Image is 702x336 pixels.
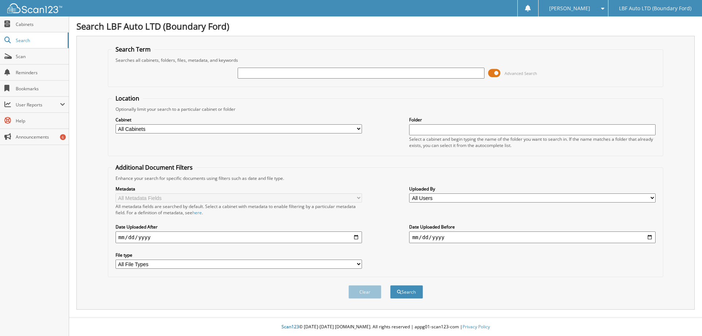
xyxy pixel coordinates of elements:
[282,324,299,330] span: Scan123
[409,231,656,243] input: end
[112,175,660,181] div: Enhance your search for specific documents using filters such as date and file type.
[60,134,66,140] div: 6
[16,37,64,44] span: Search
[16,86,65,92] span: Bookmarks
[348,285,381,299] button: Clear
[76,20,695,32] h1: Search LBF Auto LTD (Boundary Ford)
[116,224,362,230] label: Date Uploaded After
[16,134,65,140] span: Announcements
[116,186,362,192] label: Metadata
[112,94,143,102] legend: Location
[116,203,362,216] div: All metadata fields are searched by default. Select a cabinet with metadata to enable filtering b...
[390,285,423,299] button: Search
[505,71,537,76] span: Advanced Search
[409,117,656,123] label: Folder
[112,106,660,112] div: Optionally limit your search to a particular cabinet or folder
[116,252,362,258] label: File type
[463,324,490,330] a: Privacy Policy
[16,53,65,60] span: Scan
[409,186,656,192] label: Uploaded By
[112,57,660,63] div: Searches all cabinets, folders, files, metadata, and keywords
[116,117,362,123] label: Cabinet
[112,163,196,171] legend: Additional Document Filters
[16,69,65,76] span: Reminders
[69,318,702,336] div: © [DATE]-[DATE] [DOMAIN_NAME]. All rights reserved | appg01-scan123-com |
[16,102,60,108] span: User Reports
[16,118,65,124] span: Help
[192,209,202,216] a: here
[549,6,590,11] span: [PERSON_NAME]
[112,45,154,53] legend: Search Term
[7,3,62,13] img: scan123-logo-white.svg
[409,224,656,230] label: Date Uploaded Before
[16,21,65,27] span: Cabinets
[409,136,656,148] div: Select a cabinet and begin typing the name of the folder you want to search in. If the name match...
[619,6,691,11] span: LBF Auto LTD (Boundary Ford)
[116,231,362,243] input: start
